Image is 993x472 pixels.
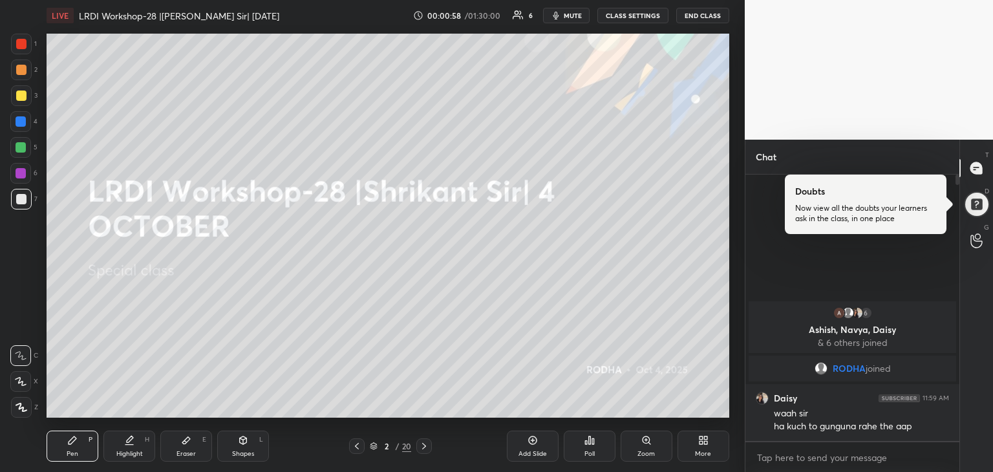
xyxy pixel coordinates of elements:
span: joined [866,363,891,374]
div: 6 [10,163,37,184]
img: default.png [842,306,855,319]
p: & 6 others joined [756,338,948,348]
div: 6 [860,306,873,319]
div: Shapes [232,451,254,457]
img: thumbnail.jpg [851,306,864,319]
img: default.png [815,362,827,375]
div: Z [11,397,38,418]
div: Pen [67,451,78,457]
button: CLASS SETTINGS [597,8,668,23]
div: Zoom [637,451,655,457]
img: thumbnail.jpg [833,306,846,319]
div: 20 [402,440,411,452]
div: grid [745,299,959,441]
div: L [259,436,263,443]
h6: Daisy [774,392,797,404]
div: 4 [10,111,37,132]
div: ha kuch to gunguna rahe the aap [774,420,949,433]
p: G [984,222,989,232]
h4: LRDI Workshop-28 |[PERSON_NAME] Sir| [DATE] [79,10,279,22]
div: LIVE [47,8,74,23]
p: Chat [745,140,787,174]
p: T [985,150,989,160]
div: 3 [11,85,37,106]
div: 1 [11,34,37,54]
span: mute [564,11,582,20]
div: 6 [529,12,533,19]
div: 11:59 AM [923,394,949,402]
span: RODHA [833,363,866,374]
div: Eraser [176,451,196,457]
div: C [10,345,38,366]
div: X [10,371,38,392]
div: Poll [584,451,595,457]
img: thumbnail.jpg [756,392,768,404]
div: E [202,436,206,443]
div: P [89,436,92,443]
button: mute [543,8,590,23]
img: 4P8fHbbgJtejmAAAAAElFTkSuQmCC [879,394,920,402]
div: / [396,442,400,450]
div: Add Slide [518,451,547,457]
div: 7 [11,189,37,209]
p: Ashish, Navya, Daisy [756,325,948,335]
p: D [985,186,989,196]
div: waah sir [774,407,949,420]
div: 2 [380,442,393,450]
div: More [695,451,711,457]
div: Highlight [116,451,143,457]
div: H [145,436,149,443]
div: 2 [11,59,37,80]
div: 5 [10,137,37,158]
button: END CLASS [676,8,729,23]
